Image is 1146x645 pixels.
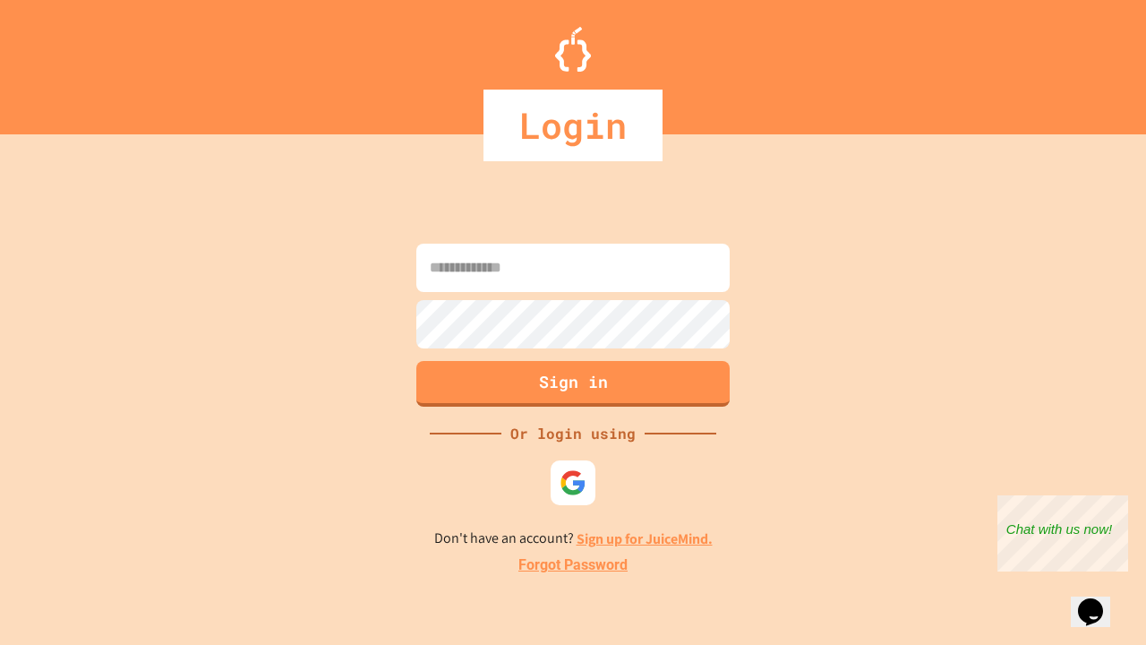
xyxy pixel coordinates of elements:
iframe: chat widget [997,495,1128,572]
p: Don't have an account? [434,528,713,550]
div: Login [483,90,663,161]
img: Logo.svg [555,27,591,72]
a: Forgot Password [518,555,628,576]
iframe: chat widget [1071,573,1128,627]
img: google-icon.svg [560,469,586,496]
button: Sign in [416,361,730,407]
div: Or login using [501,423,645,444]
a: Sign up for JuiceMind. [577,529,713,548]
